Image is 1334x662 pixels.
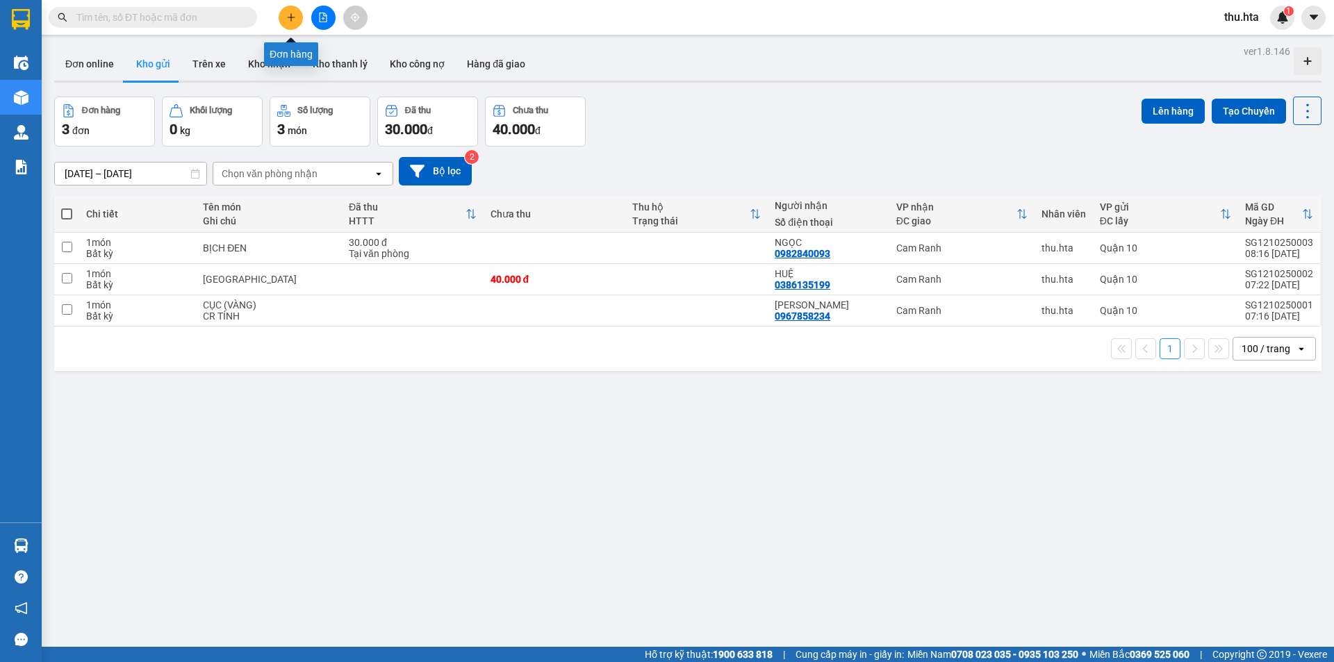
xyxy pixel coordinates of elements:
span: Cung cấp máy in - giấy in: [796,647,904,662]
div: 0386135199 [775,279,830,290]
div: 100 / trang [1242,342,1290,356]
span: 40.000 [493,121,535,138]
div: 1 món [86,268,189,279]
strong: 1900 633 818 [713,649,773,660]
div: Bất kỳ [86,248,189,259]
button: Tạo Chuyến [1212,99,1286,124]
button: Số lượng3món [270,97,370,147]
div: Ghi chú [203,215,335,226]
div: Khối lượng [190,106,232,115]
div: thu.hta [1041,274,1086,285]
button: Đơn hàng3đơn [54,97,155,147]
span: notification [15,602,28,615]
div: KIM HUỆ NGỌC [775,299,882,311]
div: Chọn văn phòng nhận [222,167,318,181]
span: | [1200,647,1202,662]
div: ĐC lấy [1100,215,1220,226]
img: warehouse-icon [14,538,28,553]
span: caret-down [1308,11,1320,24]
button: Khối lượng0kg [162,97,263,147]
div: Tại văn phòng [349,248,476,259]
div: 08:16 [DATE] [1245,248,1313,259]
span: 3 [277,121,285,138]
div: SG1210250003 [1245,237,1313,248]
div: Cam Ranh [896,274,1028,285]
img: logo-vxr [12,9,30,30]
div: Chưa thu [513,106,548,115]
div: SG1210250001 [1245,299,1313,311]
div: thu.hta [1041,242,1086,254]
input: Tìm tên, số ĐT hoặc mã đơn [76,10,240,25]
span: Hỗ trợ kỹ thuật: [645,647,773,662]
div: Chưa thu [491,208,619,220]
button: Kho nhận [237,47,302,81]
span: 30.000 [385,121,427,138]
button: Hàng đã giao [456,47,536,81]
span: đ [535,125,541,136]
span: plus [286,13,296,22]
th: Toggle SortBy [889,196,1035,233]
div: Quận 10 [1100,305,1231,316]
span: copyright [1257,649,1267,659]
span: kg [180,125,190,136]
div: Bất kỳ [86,279,189,290]
th: Toggle SortBy [625,196,768,233]
img: warehouse-icon [14,125,28,140]
button: Kho thanh lý [302,47,379,81]
button: Kho công nợ [379,47,456,81]
svg: open [1296,343,1307,354]
div: Đơn hàng [82,106,120,115]
div: Quận 10 [1100,274,1231,285]
button: Lên hàng [1142,99,1205,124]
div: Đã thu [349,201,465,213]
button: aim [343,6,368,30]
img: icon-new-feature [1276,11,1289,24]
div: 40.000 đ [491,274,619,285]
div: 07:16 [DATE] [1245,311,1313,322]
div: Trạng thái [632,215,750,226]
div: Tạo kho hàng mới [1294,47,1321,75]
svg: open [373,168,384,179]
div: Đã thu [405,106,431,115]
div: TX [203,274,335,285]
div: Người nhận [775,200,882,211]
div: SG1210250002 [1245,268,1313,279]
img: warehouse-icon [14,90,28,105]
div: Ngày ĐH [1245,215,1302,226]
span: 0 [170,121,177,138]
div: Nhân viên [1041,208,1086,220]
span: ⚪️ [1082,652,1086,657]
span: question-circle [15,570,28,584]
button: Chưa thu40.000đ [485,97,586,147]
input: Select a date range. [55,163,206,185]
button: 1 [1160,338,1180,359]
img: solution-icon [14,160,28,174]
span: | [783,647,785,662]
sup: 1 [1284,6,1294,16]
button: Trên xe [181,47,237,81]
div: Số lượng [297,106,333,115]
div: 30.000 đ [349,237,476,248]
div: Cam Ranh [896,242,1028,254]
span: đ [427,125,433,136]
th: Toggle SortBy [342,196,483,233]
div: Mã GD [1245,201,1302,213]
div: VP nhận [896,201,1016,213]
span: Miền Nam [907,647,1078,662]
span: thu.hta [1213,8,1270,26]
div: 0982840093 [775,248,830,259]
span: món [288,125,307,136]
div: Thu hộ [632,201,750,213]
div: HTTT [349,215,465,226]
sup: 2 [465,150,479,164]
div: 07:22 [DATE] [1245,279,1313,290]
span: aim [350,13,360,22]
div: Số điện thoại [775,217,882,228]
span: 3 [62,121,69,138]
button: Đã thu30.000đ [377,97,478,147]
button: file-add [311,6,336,30]
div: HUỆ [775,268,882,279]
div: 0967858234 [775,311,830,322]
img: warehouse-icon [14,56,28,70]
div: Tên món [203,201,335,213]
